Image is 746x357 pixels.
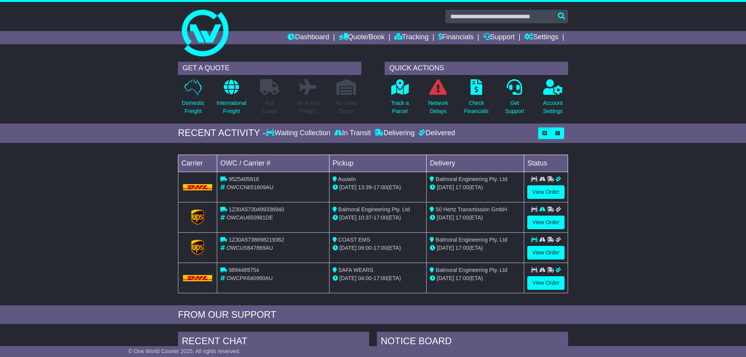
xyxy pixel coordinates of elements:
[524,155,568,172] td: Status
[455,245,469,251] span: 17:00
[178,309,568,320] div: FROM OUR SUPPORT
[505,79,525,120] a: GetSupport
[436,206,507,212] span: 50 Hertz Transmission GmbH
[427,155,524,172] td: Delivery
[358,214,372,221] span: 10:37
[358,184,372,190] span: 13:39
[430,244,521,252] div: (ETA)
[182,99,204,115] p: Domestic Freight
[455,214,469,221] span: 17:00
[333,244,424,252] div: - (ETA)
[438,31,474,44] a: Financials
[524,31,558,44] a: Settings
[227,214,273,221] span: OWCAU650981DE
[464,79,489,120] a: CheckFinancials
[373,214,387,221] span: 17:00
[338,176,356,182] span: Auuwin
[183,184,212,190] img: DHL.png
[296,99,319,115] p: Air & Sea Freight
[417,129,455,138] div: Delivered
[428,79,448,120] a: NetworkDelays
[385,62,568,75] div: QUICK ACTIONS
[527,185,565,199] a: View Order
[333,274,424,282] div: - (ETA)
[266,129,332,138] div: Waiting Collection
[183,275,212,281] img: DHL.png
[373,129,417,138] div: Delivering
[455,275,469,281] span: 17:00
[229,206,284,212] span: 1Z30A5730499336940
[358,275,372,281] span: 04:00
[373,184,387,190] span: 17:00
[543,79,563,120] a: AccountSettings
[430,214,521,222] div: (ETA)
[178,127,266,139] div: RECENT ACTIVITY -
[437,245,454,251] span: [DATE]
[336,99,357,115] p: Air / Sea Depot
[178,62,361,75] div: GET A QUOTE
[217,155,329,172] td: OWC / Carrier #
[229,176,259,182] span: 9525405816
[390,79,409,120] a: Track aParcel
[338,206,410,212] span: Balmoral Engineering Pty. Ltd
[338,267,373,273] span: SAFA WEARS
[227,245,273,251] span: OWCUS647869AU
[227,184,274,190] span: OWCCN651609AU
[229,267,259,273] span: 9894489754
[338,237,370,243] span: COAST EMS
[373,275,387,281] span: 17:00
[229,237,284,243] span: 1Z30A5738698219362
[358,245,372,251] span: 09:00
[527,276,565,290] a: View Order
[543,99,563,115] p: Account Settings
[436,176,507,182] span: Balmoral Engineering Pty. Ltd
[436,267,507,273] span: Balmoral Engineering Pty. Ltd
[437,214,454,221] span: [DATE]
[339,31,385,44] a: Quote/Book
[430,274,521,282] div: (ETA)
[332,129,373,138] div: In Transit
[191,209,204,225] img: GetCarrierServiceLogo
[191,240,204,255] img: GetCarrierServiceLogo
[430,183,521,192] div: (ETA)
[464,99,489,115] p: Check Financials
[340,245,357,251] span: [DATE]
[436,237,507,243] span: Balmoral Engineering Pty. Ltd
[483,31,515,44] a: Support
[178,155,217,172] td: Carrier
[437,184,454,190] span: [DATE]
[527,216,565,229] a: View Order
[377,332,568,353] div: NOTICE BOARD
[373,245,387,251] span: 17:00
[178,332,369,353] div: RECENT CHAT
[437,275,454,281] span: [DATE]
[340,275,357,281] span: [DATE]
[181,79,205,120] a: DomesticFreight
[333,214,424,222] div: - (ETA)
[527,246,565,259] a: View Order
[340,184,357,190] span: [DATE]
[128,348,241,354] span: © One World Courier 2025. All rights reserved.
[216,99,246,115] p: International Freight
[288,31,329,44] a: Dashboard
[329,155,427,172] td: Pickup
[260,99,279,115] p: Full Loads
[505,99,524,115] p: Get Support
[394,31,429,44] a: Tracking
[227,275,273,281] span: OWCPK640990AU
[428,99,448,115] p: Network Delays
[391,99,409,115] p: Track a Parcel
[455,184,469,190] span: 17:00
[333,183,424,192] div: - (ETA)
[216,79,247,120] a: InternationalFreight
[340,214,357,221] span: [DATE]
